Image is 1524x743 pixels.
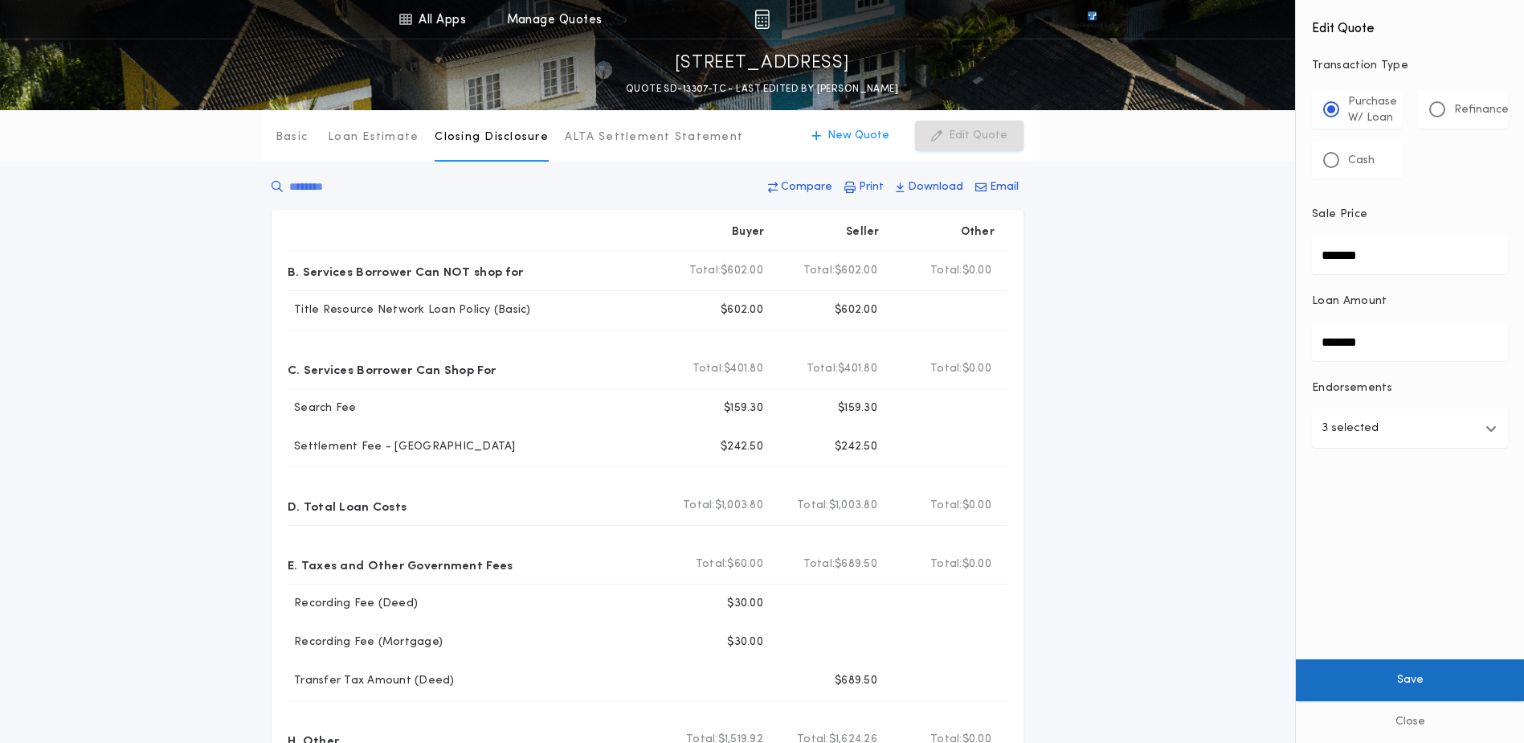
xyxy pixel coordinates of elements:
p: Edit Quote [949,128,1007,144]
p: Settlement Fee - [GEOGRAPHIC_DATA] [288,439,516,455]
input: Sale Price [1312,236,1508,274]
b: Total: [696,556,728,573]
img: vs-icon [1058,11,1126,27]
p: $242.50 [835,439,877,455]
p: Seller [846,224,880,240]
p: Basic [276,129,308,146]
p: Sale Price [1312,207,1367,223]
b: Total: [930,361,962,377]
p: $689.50 [835,673,877,689]
span: $602.00 [721,263,763,279]
span: $1,003.80 [715,498,763,514]
p: QUOTE SD-13307-TC - LAST EDITED BY [PERSON_NAME] [626,81,898,97]
button: Save [1296,659,1524,701]
span: $1,003.80 [829,498,877,514]
p: Endorsements [1312,380,1508,396]
span: $0.00 [962,263,991,279]
span: $0.00 [962,498,991,514]
p: $159.30 [838,400,877,417]
p: D. Total Loan Costs [288,493,407,519]
p: B. Services Borrower Can NOT shop for [288,258,523,284]
p: Email [990,179,1019,195]
p: Search Fee [288,400,357,417]
span: $60.00 [727,556,763,573]
p: Transaction Type [1312,58,1508,74]
span: $401.80 [838,361,877,377]
p: Other [961,224,995,240]
button: 3 selected [1312,409,1508,448]
p: $159.30 [724,400,763,417]
p: 3 selected [1322,419,1379,438]
p: $242.50 [721,439,763,455]
p: Transfer Tax Amount (Deed) [288,673,455,689]
button: Close [1296,701,1524,743]
button: New Quote [795,121,905,151]
b: Total: [930,263,962,279]
p: E. Taxes and Other Government Fees [288,552,513,577]
p: ALTA Settlement Statement [565,129,743,146]
p: Purchase W/ Loan [1348,94,1397,126]
span: $689.50 [835,556,877,573]
b: Total: [803,556,836,573]
button: Email [970,173,1023,202]
p: Recording Fee (Deed) [288,596,418,612]
p: Closing Disclosure [435,129,549,146]
p: Loan Amount [1312,294,1387,310]
span: $401.80 [724,361,763,377]
p: Loan Estimate [328,129,419,146]
b: Total: [683,498,715,514]
span: $602.00 [835,263,877,279]
span: $0.00 [962,556,991,573]
p: $30.00 [727,596,763,612]
p: Download [908,179,963,195]
b: Total: [803,263,836,279]
button: Edit Quote [915,121,1023,151]
b: Total: [797,498,829,514]
b: Total: [807,361,839,377]
b: Total: [930,498,962,514]
h4: Edit Quote [1312,10,1508,39]
p: New Quote [827,128,889,144]
input: Loan Amount [1312,322,1508,361]
p: Refinance [1454,102,1509,118]
b: Total: [930,556,962,573]
p: Title Resource Network Loan Policy (Basic) [288,302,531,318]
p: Compare [781,179,832,195]
button: Compare [763,173,837,202]
p: C. Services Borrower Can Shop For [288,356,496,382]
p: $602.00 [721,302,763,318]
b: Total: [689,263,721,279]
p: $30.00 [727,634,763,651]
button: Print [840,173,889,202]
p: Buyer [732,224,764,240]
p: Cash [1348,153,1375,169]
p: [STREET_ADDRESS] [675,51,850,76]
button: Download [891,173,968,202]
p: Recording Fee (Mortgage) [288,634,443,651]
p: $602.00 [835,302,877,318]
b: Total: [693,361,725,377]
img: img [754,10,770,29]
p: Print [859,179,884,195]
span: $0.00 [962,361,991,377]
